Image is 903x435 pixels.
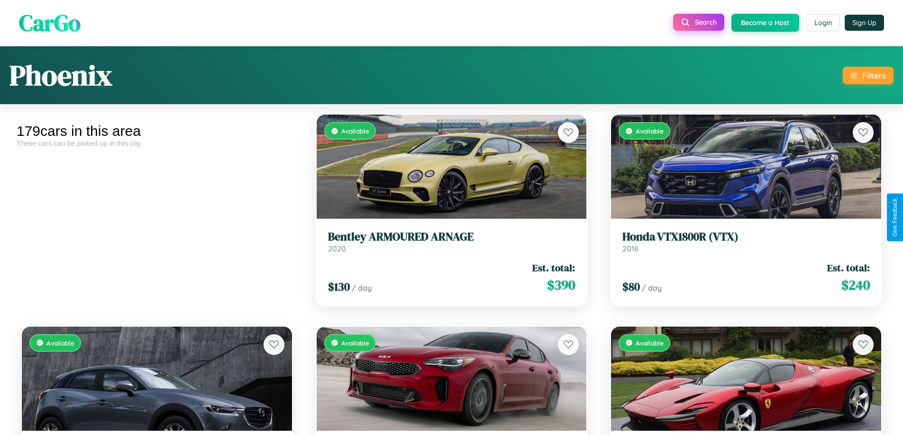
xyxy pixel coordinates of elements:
span: 2018 [622,244,638,253]
div: Filters [862,71,886,80]
a: Bentley ARMOURED ARNAGE2020 [328,230,575,253]
div: 179 cars in this area [17,123,297,139]
span: Available [46,339,74,347]
span: Available [636,127,664,135]
span: 2020 [328,244,346,253]
span: Available [636,339,664,347]
span: Available [341,127,369,135]
h1: Phoenix [9,56,112,95]
span: $ 80 [622,279,640,294]
span: CarGo [19,7,81,38]
span: / day [642,283,662,293]
div: These cars can be picked up in this city. [17,139,297,147]
span: / day [352,283,372,293]
span: $ 390 [547,275,575,294]
button: Become a Host [731,14,799,32]
span: Search [695,18,717,27]
span: $ 240 [841,275,870,294]
h3: Honda VTX1800R (VTX) [622,230,870,244]
button: Search [673,14,724,31]
a: Honda VTX1800R (VTX)2018 [622,230,870,253]
button: Filters [843,67,894,84]
span: Est. total: [532,261,575,275]
span: $ 130 [328,279,350,294]
div: Give Feedback [892,198,898,237]
button: Login [806,14,840,31]
h3: Bentley ARMOURED ARNAGE [328,230,575,244]
span: Est. total: [827,261,870,275]
span: Available [341,339,369,347]
button: Sign Up [845,15,884,31]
